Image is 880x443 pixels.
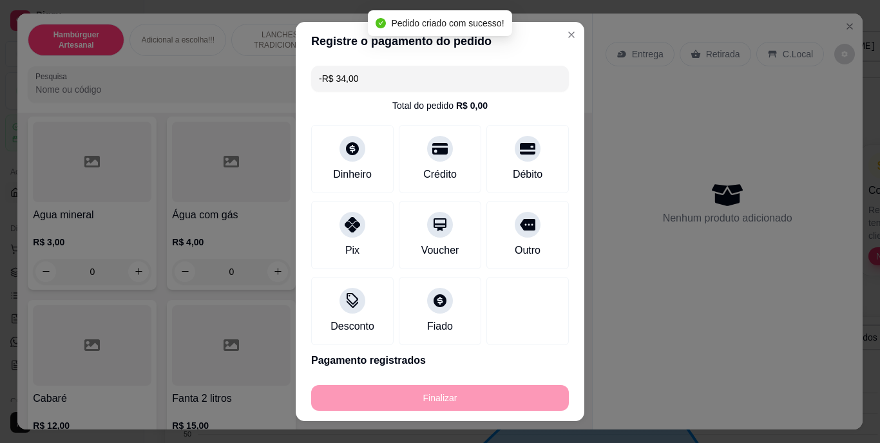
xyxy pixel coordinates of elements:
header: Registre o pagamento do pedido [296,22,584,61]
div: Fiado [427,319,453,334]
div: Dinheiro [333,167,372,182]
p: Pagamento registrados [311,353,569,368]
div: Desconto [330,319,374,334]
input: Ex.: hambúrguer de cordeiro [319,66,561,91]
div: Crédito [423,167,457,182]
div: R$ 0,00 [456,99,488,112]
div: Pix [345,243,359,258]
span: Pedido criado com sucesso! [391,18,504,28]
div: Total do pedido [392,99,488,112]
button: Close [561,24,582,45]
div: Débito [513,167,542,182]
div: Outro [515,243,540,258]
div: Voucher [421,243,459,258]
span: check-circle [376,18,386,28]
